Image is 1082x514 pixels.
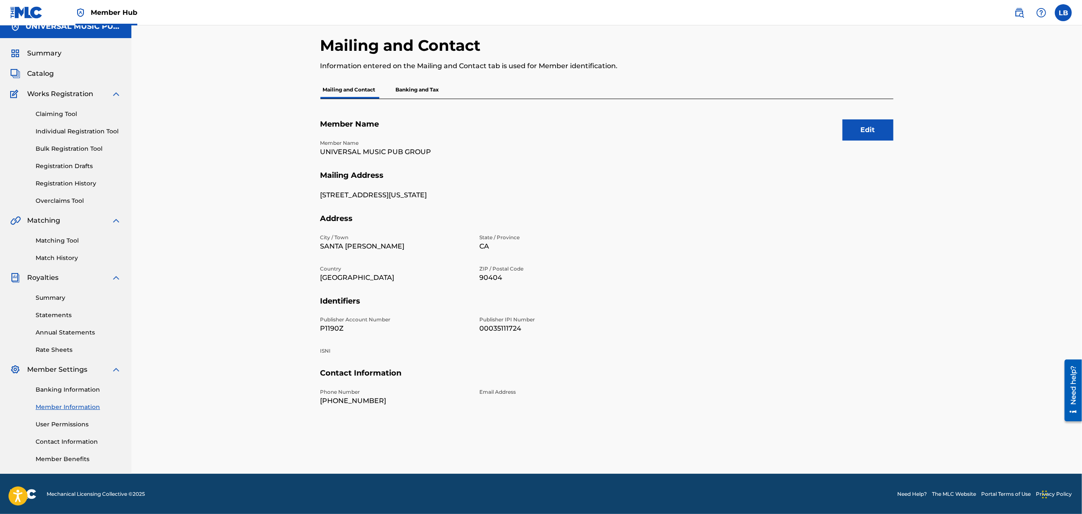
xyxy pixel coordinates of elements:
[10,6,43,19] img: MLC Logo
[111,273,121,283] img: expand
[320,296,893,316] h5: Identifiers
[36,144,121,153] a: Bulk Registration Tool
[10,273,20,283] img: Royalties
[36,293,121,302] a: Summary
[10,489,36,499] img: logo
[480,316,629,323] p: Publisher IPI Number
[36,179,121,188] a: Registration History
[91,8,137,17] span: Member Hub
[320,119,893,139] h5: Member Name
[1033,4,1050,21] div: Help
[10,216,21,226] img: Matching
[320,396,470,406] p: [PHONE_NUMBER]
[320,214,893,234] h5: Address
[1011,4,1028,21] a: Public Search
[27,69,54,79] span: Catalog
[75,8,86,18] img: Top Rightsholder
[36,437,121,446] a: Contact Information
[897,490,927,498] a: Need Help?
[320,323,470,334] p: P1190Z
[1058,356,1082,425] iframe: Resource Center
[320,81,378,99] p: Mailing and Contact
[480,388,629,396] p: Email Address
[111,216,121,226] img: expand
[480,234,629,241] p: State / Province
[320,388,470,396] p: Phone Number
[27,365,87,375] span: Member Settings
[36,254,121,263] a: Match History
[480,323,629,334] p: 00035111724
[36,110,121,119] a: Claiming Tool
[25,22,121,31] h5: UNIVERSAL MUSIC PUB GROUP
[36,236,121,245] a: Matching Tool
[480,265,629,273] p: ZIP / Postal Code
[10,69,20,79] img: Catalog
[36,385,121,394] a: Banking Information
[10,89,21,99] img: Works Registration
[10,48,61,58] a: SummarySummary
[843,119,893,141] button: Edit
[320,171,893,191] h5: Mailing Address
[320,190,470,200] p: [STREET_ADDRESS][US_STATE]
[36,403,121,412] a: Member Information
[1036,490,1072,498] a: Privacy Policy
[10,365,20,375] img: Member Settings
[111,365,121,375] img: expand
[10,69,54,79] a: CatalogCatalog
[320,347,470,355] p: ISNI
[320,61,762,71] p: Information entered on the Mailing and Contact tab is used for Member identification.
[36,420,121,429] a: User Permissions
[36,311,121,320] a: Statements
[36,455,121,464] a: Member Benefits
[480,273,629,283] p: 90404
[1055,4,1072,21] div: User Menu
[932,490,976,498] a: The MLC Website
[320,265,470,273] p: Country
[1040,473,1082,514] iframe: Chat Widget
[480,241,629,251] p: CA
[1042,482,1047,507] div: Drag
[27,216,60,226] span: Matching
[1014,8,1024,18] img: search
[27,273,58,283] span: Royalties
[981,490,1031,498] a: Portal Terms of Use
[320,241,470,251] p: SANTA [PERSON_NAME]
[27,48,61,58] span: Summary
[320,316,470,323] p: Publisher Account Number
[36,127,121,136] a: Individual Registration Tool
[36,162,121,171] a: Registration Drafts
[36,196,121,205] a: Overclaims Tool
[320,139,470,147] p: Member Name
[320,234,470,241] p: City / Town
[10,48,20,58] img: Summary
[320,273,470,283] p: [GEOGRAPHIC_DATA]
[47,490,145,498] span: Mechanical Licensing Collective © 2025
[1036,8,1046,18] img: help
[10,22,20,32] img: Accounts
[111,89,121,99] img: expand
[320,368,893,388] h5: Contact Information
[393,81,442,99] p: Banking and Tax
[27,89,93,99] span: Works Registration
[36,345,121,354] a: Rate Sheets
[36,328,121,337] a: Annual Statements
[320,147,470,157] p: UNIVERSAL MUSIC PUB GROUP
[320,36,485,55] h2: Mailing and Contact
